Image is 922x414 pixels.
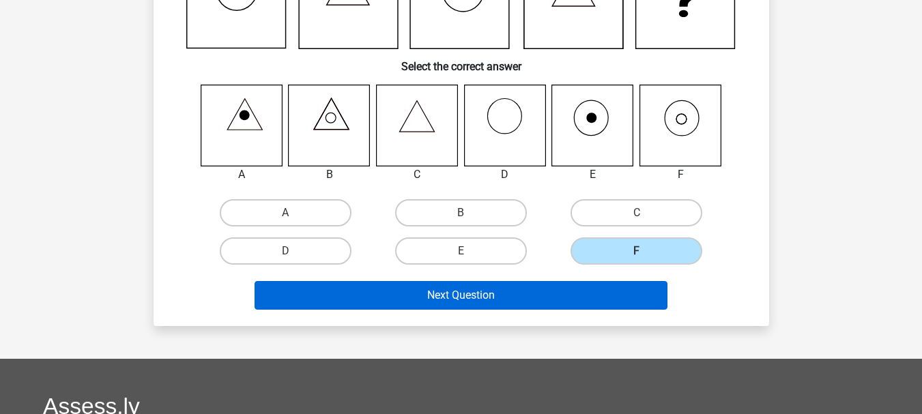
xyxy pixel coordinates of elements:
[629,166,732,183] div: F
[278,166,381,183] div: B
[255,281,667,310] button: Next Question
[366,166,469,183] div: C
[571,199,702,226] label: C
[454,166,557,183] div: D
[571,237,702,265] label: F
[395,199,527,226] label: B
[220,237,351,265] label: D
[175,49,747,73] h6: Select the correct answer
[190,166,293,183] div: A
[220,199,351,226] label: A
[395,237,527,265] label: E
[541,166,644,183] div: E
